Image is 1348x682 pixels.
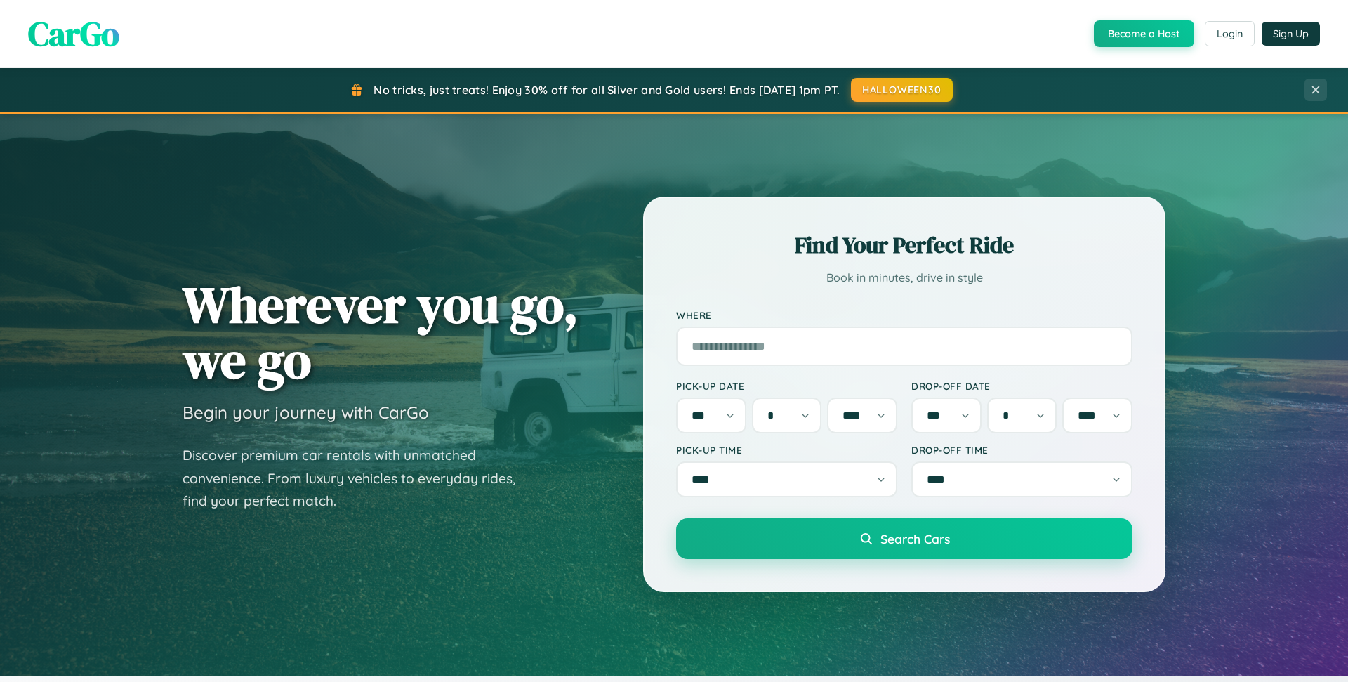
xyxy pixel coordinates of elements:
[911,444,1132,456] label: Drop-off Time
[911,380,1132,392] label: Drop-off Date
[183,444,534,513] p: Discover premium car rentals with unmatched convenience. From luxury vehicles to everyday rides, ...
[676,268,1132,288] p: Book in minutes, drive in style
[183,402,429,423] h3: Begin your journey with CarGo
[676,309,1132,321] label: Where
[851,78,953,102] button: HALLOWEEN30
[1262,22,1320,46] button: Sign Up
[880,531,950,546] span: Search Cars
[183,277,579,388] h1: Wherever you go, we go
[676,444,897,456] label: Pick-up Time
[374,83,840,97] span: No tricks, just treats! Enjoy 30% off for all Silver and Gold users! Ends [DATE] 1pm PT.
[28,11,119,57] span: CarGo
[1205,21,1255,46] button: Login
[676,380,897,392] label: Pick-up Date
[676,518,1132,559] button: Search Cars
[1094,20,1194,47] button: Become a Host
[676,230,1132,261] h2: Find Your Perfect Ride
